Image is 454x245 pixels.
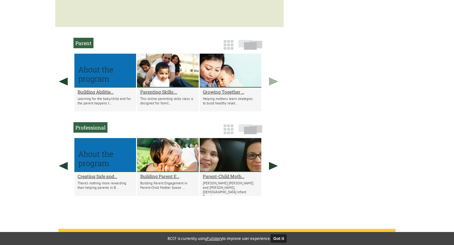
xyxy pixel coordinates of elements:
a: Growing Together ... [203,89,258,95]
li: Growing Together Parent Handouts [200,54,261,111]
li: Building Parent Engagement [137,138,199,196]
p: Helping mothers learn strategies to build healthy relati... [203,96,258,105]
li: Parent-Child Mother Goose in the Aboriginal Community [200,138,261,196]
a: Parent-Child Moth... [203,173,258,179]
a: Building Abilitie... [78,89,133,95]
a: Parenting Skills:... [140,89,196,95]
img: slide-icon.png [238,124,262,134]
h2: Professional [73,122,107,133]
a: Grid View [222,127,235,137]
a: Grid View [222,43,235,53]
a: Slide View [237,127,264,137]
a: Slide View [237,43,264,53]
a: Creating Safe and... [78,173,133,179]
p: This online parenting skills class is designed for famil... [140,96,196,105]
a: Building Parent E... [140,173,196,179]
p: Building Parent Engagement in Parent-Child Mother Goose ... [140,181,196,190]
button: Got it [271,235,287,242]
img: grid-icon.png [224,124,233,134]
p: [PERSON_NAME] [PERSON_NAME] and [PERSON_NAME], [DEMOGRAPHIC_DATA] Infant Developmen... [203,181,258,199]
li: Creating Safe and Meaningful Family-Friendly Communities [74,138,136,196]
li: Parenting Skills: 0-5 [137,54,199,111]
a: Fullstory [207,236,222,241]
p: There’s nothing more rewarding than helping parents in B... [78,181,133,190]
img: grid-icon.png [224,40,233,50]
img: slide-icon.png [238,40,262,50]
h2: Parent [73,38,93,48]
p: Learning for the baby/child and for the parent happens t... [78,96,133,105]
li: Building Abilities, Connections and Confidence for baby and parent [74,54,136,111]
